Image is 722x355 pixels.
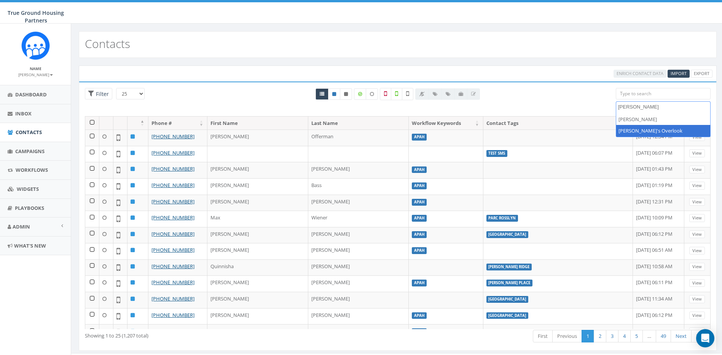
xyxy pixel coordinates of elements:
a: Previous [552,330,582,342]
a: View [689,279,705,287]
label: APAH [412,182,427,189]
td: [PERSON_NAME] [207,162,308,178]
td: Wiener [308,211,409,227]
a: 5 [630,330,643,342]
label: Data not Enriched [366,88,378,100]
a: [PHONE_NUMBER] [151,214,194,221]
a: [PHONE_NUMBER] [151,263,194,270]
a: All contacts [316,88,328,100]
td: [PERSON_NAME] [308,324,409,341]
label: APAH [412,215,427,222]
td: Bass [308,178,409,195]
a: [PHONE_NUMBER] [151,328,194,334]
label: Parc Rosslyn [486,215,518,222]
span: Advance Filter [85,88,112,100]
a: View [689,312,705,320]
td: [DATE] 06:51 AM [633,243,684,259]
a: [PHONE_NUMBER] [151,133,194,140]
li: [PERSON_NAME]'s Overlook [616,125,710,137]
td: [PERSON_NAME] [207,227,308,243]
td: Offerman [308,130,409,146]
label: APAH [412,166,427,173]
span: Playbooks [15,205,44,211]
th: Contact Tags [483,117,633,130]
a: [PHONE_NUMBER] [151,165,194,172]
td: [DATE] 10:09 PM [633,211,684,227]
td: [PERSON_NAME] [207,243,308,259]
span: Workflows [16,166,48,173]
span: Import [671,70,687,76]
a: [PHONE_NUMBER] [151,198,194,205]
td: [DATE] 06:12 PM [633,308,684,325]
div: Showing 1 to 25 (1,207 total) [85,329,339,339]
i: This phone number is unsubscribed and has opted-out of all texts. [344,92,348,96]
span: Dashboard [15,91,47,98]
td: [PERSON_NAME] [207,308,308,325]
label: [GEOGRAPHIC_DATA] [486,312,529,319]
a: Last [691,330,711,342]
label: [GEOGRAPHIC_DATA] [486,231,529,238]
td: [DATE] 12:34 PM [633,130,684,146]
label: Validated [391,88,402,100]
th: Workflow Keywords: activate to sort column ascending [409,117,483,130]
label: APAH [412,247,427,254]
input: Type to search [616,88,711,99]
td: [DATE] 06:12 PM [633,227,684,243]
span: Contacts [16,129,42,136]
td: [DATE] 06:07 PM [633,146,684,162]
td: [DATE] 01:43 PM [633,162,684,178]
a: [PHONE_NUMBER] [151,246,194,253]
th: Last Name [308,117,409,130]
td: Quinnisha [207,259,308,276]
a: View [689,198,705,206]
span: Inbox [15,110,32,117]
a: Export [691,70,712,78]
a: View [689,214,705,222]
a: [PHONE_NUMBER] [151,295,194,302]
a: 2 [594,330,606,342]
a: [PHONE_NUMBER] [151,312,194,318]
td: [DATE] 11:34 AM [633,292,684,308]
a: [PERSON_NAME] [18,71,53,78]
i: This phone number is subscribed and will receive texts. [332,92,336,96]
td: [DATE] 10:58 AM [633,259,684,276]
label: APAH [412,328,427,335]
span: Admin [13,223,30,230]
a: View [689,166,705,174]
label: APAH [412,134,427,141]
a: View [689,149,705,157]
a: Import [668,70,690,78]
a: 49 [656,330,671,342]
td: [DATE] 06:11 PM [633,275,684,292]
td: [DATE] 01:19 PM [633,178,684,195]
td: [PERSON_NAME] [308,259,409,276]
a: View [689,295,705,303]
label: Not a Mobile [380,88,391,100]
a: View [689,182,705,190]
label: [PERSON_NAME] Place [486,280,533,286]
img: Rally_Corp_Logo_1.png [21,31,50,60]
a: … [642,330,656,342]
label: Data Enriched [354,88,366,100]
li: [PERSON_NAME] [616,114,710,125]
td: [PERSON_NAME] [207,324,308,341]
a: [PHONE_NUMBER] [151,149,194,156]
div: Open Intercom Messenger [696,329,714,347]
small: Name [30,66,41,71]
a: View [689,328,705,336]
td: [PERSON_NAME] [207,195,308,211]
a: View [689,247,705,255]
textarea: Search [618,104,710,110]
a: 1 [582,330,594,342]
td: [PERSON_NAME] [207,130,308,146]
td: Max [207,211,308,227]
a: View [689,263,705,271]
td: [PERSON_NAME] [308,243,409,259]
a: View [689,230,705,238]
a: First [533,330,553,342]
a: [PHONE_NUMBER] [151,279,194,286]
label: [PERSON_NAME] ridge [486,264,532,270]
label: APAH [412,231,427,238]
a: Opted Out [340,88,352,100]
span: True Ground Housing Partners [8,9,64,24]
